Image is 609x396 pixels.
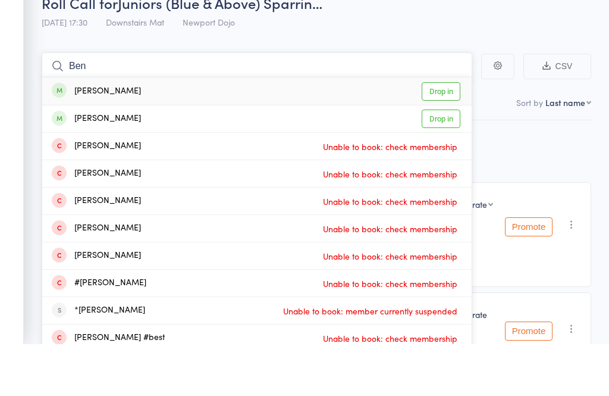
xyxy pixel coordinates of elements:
div: [PERSON_NAME] [52,301,141,315]
a: Drop in [422,135,460,153]
div: #[PERSON_NAME] [52,329,146,342]
span: Unable to book: check membership [320,217,460,235]
span: Downstairs Mat [106,68,164,80]
span: Unable to book: check membership [320,300,460,317]
div: [PERSON_NAME] [52,247,141,260]
div: [PERSON_NAME] [52,219,141,233]
div: Juniors and Teenagers Karate [376,251,487,263]
button: Promote [505,374,553,393]
label: Sort by [516,149,543,161]
span: Unable to book: check membership [320,272,460,290]
span: Unable to book: check membership [320,190,460,208]
span: Unable to book: member currently suspended [280,354,460,372]
span: Unable to book: check membership [320,245,460,263]
button: CSV [523,106,591,132]
button: Promote [505,270,553,289]
div: Last name [545,149,585,161]
a: Exit roll call [536,6,598,30]
span: Unable to book: check membership [320,327,460,345]
div: *[PERSON_NAME] [52,356,145,370]
span: [DATE] 17:30 [42,68,87,80]
div: [PERSON_NAME] [52,137,141,151]
a: Drop in [422,162,460,180]
div: [PERSON_NAME] [52,274,141,288]
span: Newport Dojo [183,68,235,80]
span: Juniors (Blue & Above) Sparrin… [118,45,322,65]
div: [PERSON_NAME] [52,192,141,205]
span: Roll Call for [42,45,118,65]
div: [PERSON_NAME] [52,164,141,178]
input: Search by name [42,105,472,132]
